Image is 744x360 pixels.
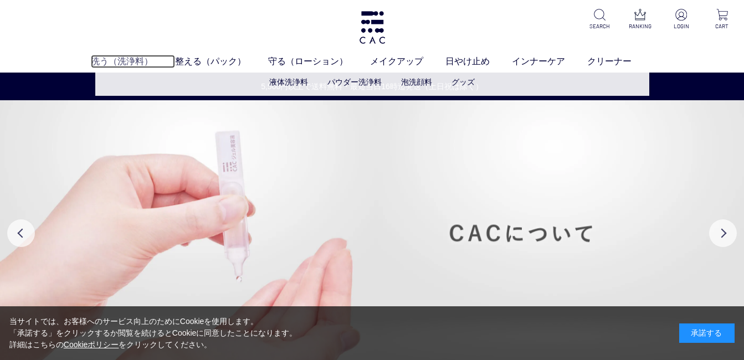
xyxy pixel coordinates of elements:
a: 洗う（洗浄料） [91,55,175,68]
a: 液体洗浄料 [269,78,308,86]
p: LOGIN [668,22,694,30]
p: CART [709,22,735,30]
a: メイクアップ [370,55,445,68]
a: 整える（パック） [175,55,268,68]
a: Cookieポリシー [64,340,119,349]
div: 当サイトでは、お客様へのサービス向上のためにCookieを使用します。 「承諾する」をクリックするか閲覧を続けるとCookieに同意したことになります。 詳細はこちらの をクリックしてください。 [9,316,297,351]
a: CART [709,9,735,30]
a: LOGIN [668,9,694,30]
a: SEARCH [586,9,612,30]
div: 承諾する [679,323,735,343]
a: インナーケア [512,55,587,68]
a: 日やけ止め [445,55,512,68]
p: RANKING [627,22,653,30]
button: Previous [7,219,35,247]
a: 5,500円以上で送料無料・最短当日16時迄発送（土日祝は除く） [1,81,743,92]
a: RANKING [627,9,653,30]
a: グッズ [451,78,475,86]
a: 守る（ローション） [268,55,370,68]
button: Next [709,219,737,247]
img: logo [358,11,387,44]
a: クリーナー [587,55,654,68]
a: 泡洗顔料 [401,78,432,86]
p: SEARCH [586,22,612,30]
a: パウダー洗浄料 [327,78,382,86]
